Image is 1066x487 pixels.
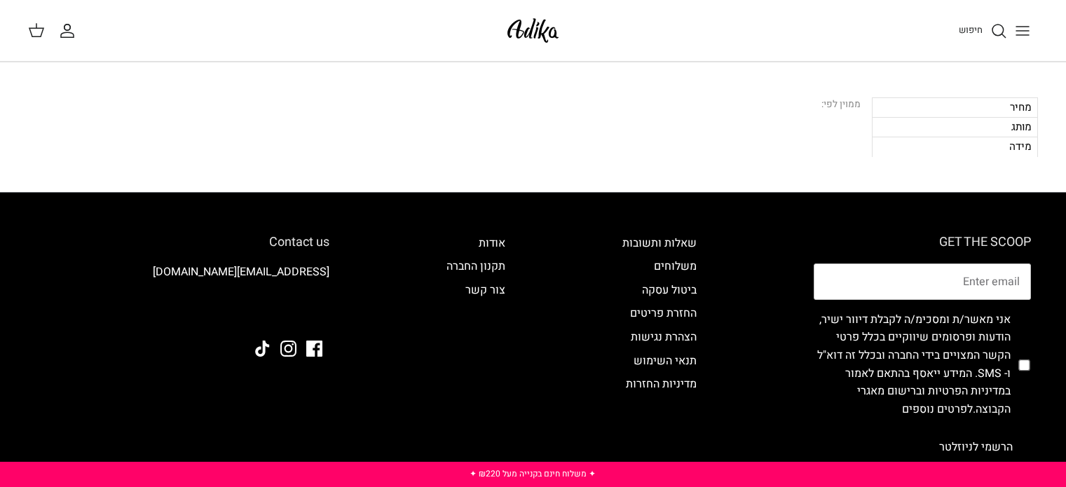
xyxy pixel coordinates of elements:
h6: Contact us [35,235,329,250]
label: אני מאשר/ת ומסכימ/ה לקבלת דיוור ישיר, הודעות ופרסומים שיווקיים בכלל פרטי הקשר המצויים בידי החברה ... [814,311,1011,419]
img: Adika IL [291,303,329,321]
a: אודות [479,235,505,252]
a: Facebook [306,341,322,357]
div: ממוין לפי: [821,97,861,113]
img: Adika IL [503,14,563,47]
a: תנאי השימוש [634,352,697,369]
a: מדיניות החזרות [626,376,697,392]
a: לפרטים נוספים [902,401,973,418]
div: מידה [872,137,1038,156]
div: Secondary navigation [608,235,711,465]
button: Toggle menu [1007,15,1038,46]
a: צור קשר [465,282,505,299]
a: תקנון החברה [446,258,505,275]
a: הצהרת נגישות [631,329,697,345]
span: חיפוש [959,23,983,36]
button: הרשמי לניוזלטר [921,430,1031,465]
a: חיפוש [959,22,1007,39]
a: ביטול עסקה [642,282,697,299]
h6: GET THE SCOOP [814,235,1031,250]
input: Email [814,263,1031,300]
a: שאלות ותשובות [622,235,697,252]
a: ✦ משלוח חינם בקנייה מעל ₪220 ✦ [470,467,596,480]
div: מותג [872,117,1038,137]
a: החשבון שלי [59,22,81,39]
a: החזרת פריטים [630,305,697,322]
div: מחיר [872,97,1038,117]
a: משלוחים [654,258,697,275]
a: Instagram [280,341,296,357]
a: Tiktok [254,341,271,357]
div: Secondary navigation [432,235,519,465]
a: [EMAIL_ADDRESS][DOMAIN_NAME] [153,263,329,280]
